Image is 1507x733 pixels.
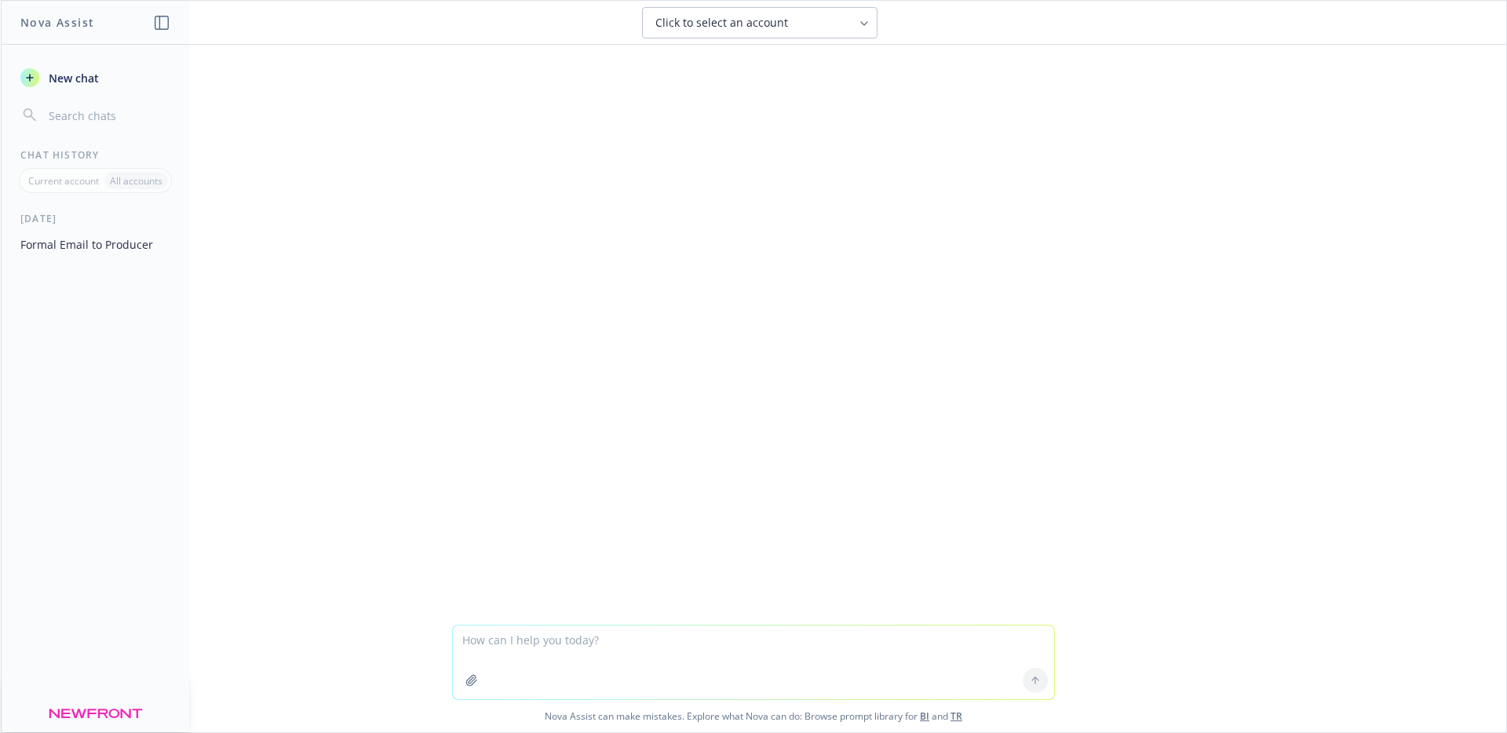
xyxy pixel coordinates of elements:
a: BI [920,709,929,723]
p: Current account [28,174,99,188]
span: New chat [46,70,99,86]
input: Search chats [46,104,170,126]
span: Click to select an account [655,15,788,31]
button: Formal Email to Producer [14,232,177,257]
div: [DATE] [2,212,189,225]
button: Click to select an account [642,7,878,38]
h1: Nova Assist [20,14,94,31]
div: Chat History [2,148,189,162]
p: All accounts [110,174,162,188]
button: New chat [14,64,177,92]
a: TR [951,709,962,723]
span: Nova Assist can make mistakes. Explore what Nova can do: Browse prompt library for and [7,700,1500,732]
